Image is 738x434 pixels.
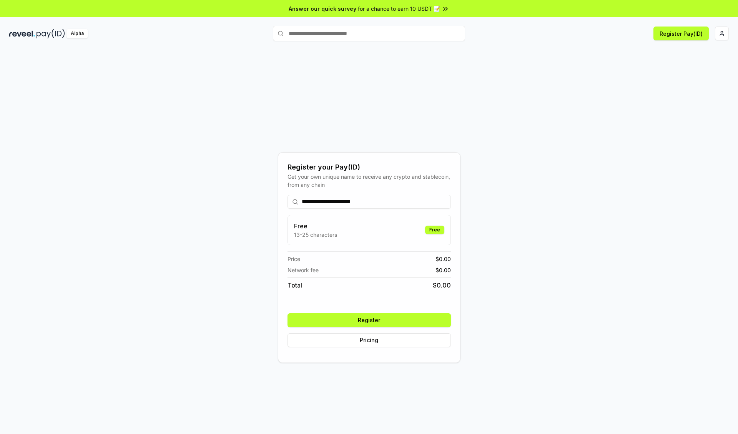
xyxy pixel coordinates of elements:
[288,281,302,290] span: Total
[288,266,319,274] span: Network fee
[288,313,451,327] button: Register
[288,333,451,347] button: Pricing
[435,255,451,263] span: $ 0.00
[66,29,88,38] div: Alpha
[433,281,451,290] span: $ 0.00
[425,226,444,234] div: Free
[294,221,337,231] h3: Free
[288,162,451,173] div: Register your Pay(ID)
[289,5,356,13] span: Answer our quick survey
[435,266,451,274] span: $ 0.00
[37,29,65,38] img: pay_id
[9,29,35,38] img: reveel_dark
[653,27,709,40] button: Register Pay(ID)
[294,231,337,239] p: 13-25 characters
[288,173,451,189] div: Get your own unique name to receive any crypto and stablecoin, from any chain
[358,5,440,13] span: for a chance to earn 10 USDT 📝
[288,255,300,263] span: Price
